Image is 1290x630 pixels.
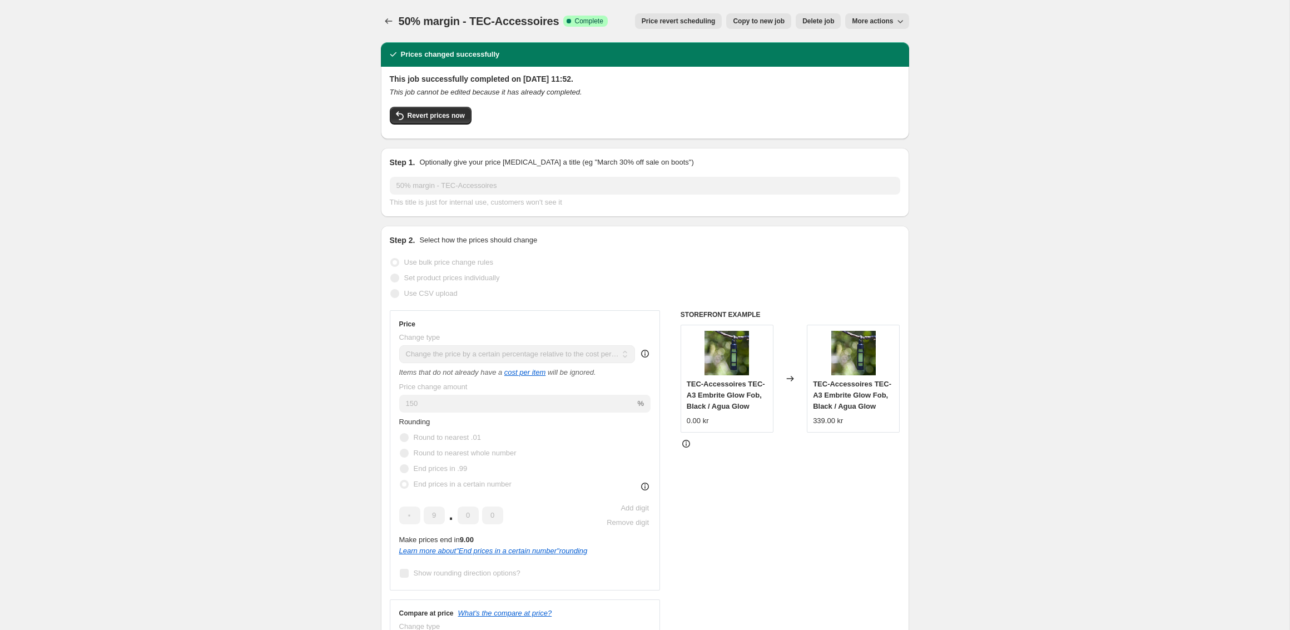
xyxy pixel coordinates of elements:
input: 30% off holiday sale [390,177,900,195]
button: What's the compare at price? [458,609,552,617]
button: More actions [845,13,909,29]
span: Rounding [399,418,430,426]
span: End prices in .99 [414,464,468,473]
span: Revert prices now [408,111,465,120]
span: Change type [399,333,440,341]
span: End prices in a certain number [414,480,512,488]
input: ﹡ [482,507,503,524]
h3: Price [399,320,415,329]
button: Copy to new job [726,13,791,29]
i: will be ignored. [548,368,596,376]
a: Learn more about"End prices in a certain number"rounding [399,547,588,555]
button: Price change jobs [381,13,396,29]
p: Optionally give your price [MEDICAL_DATA] a title (eg "March 30% off sale on boots") [419,157,693,168]
input: ﹡ [399,507,420,524]
input: ﹡ [424,507,445,524]
h2: Step 1. [390,157,415,168]
span: TEC-Accessoires TEC-A3 Embrite Glow Fob, Black / Agua Glow [813,380,891,410]
span: Set product prices individually [404,274,500,282]
span: TEC-Accessoires TEC-A3 Embrite Glow Fob, Black / Agua Glow [687,380,765,410]
span: Use CSV upload [404,289,458,297]
input: ﹡ [458,507,479,524]
span: Use bulk price change rules [404,258,493,266]
div: 339.00 kr [813,415,843,426]
span: Round to nearest whole number [414,449,517,457]
span: More actions [852,17,893,26]
span: Complete [574,17,603,26]
button: Delete job [796,13,841,29]
span: Price revert scheduling [642,17,716,26]
span: Make prices end in [399,535,474,544]
span: This title is just for internal use, customers won't see it [390,198,562,206]
img: A3-2_1944x_8f79b3b5-f54b-46c5-aec4-03e38672b34a_80x.jpg [704,331,749,375]
span: % [637,399,644,408]
h3: Compare at price [399,609,454,618]
a: cost per item [504,368,545,376]
span: Delete job [802,17,834,26]
div: 0.00 kr [687,415,709,426]
button: Revert prices now [390,107,472,125]
h2: This job successfully completed on [DATE] 11:52. [390,73,900,85]
i: Learn more about " End prices in a certain number " rounding [399,547,588,555]
i: This job cannot be edited because it has already completed. [390,88,582,96]
span: Round to nearest .01 [414,433,481,442]
b: 9.00 [460,535,474,544]
input: 50 [399,395,636,413]
img: A3-2_1944x_8f79b3b5-f54b-46c5-aec4-03e38672b34a_80x.jpg [831,331,876,375]
span: Price change amount [399,383,468,391]
span: 50% margin - TEC-Accessoires [399,15,559,27]
h2: Prices changed successfully [401,49,500,60]
p: Select how the prices should change [419,235,537,246]
button: Price revert scheduling [635,13,722,29]
span: Show rounding direction options? [414,569,520,577]
span: Copy to new job [733,17,785,26]
div: help [639,348,651,359]
span: . [448,507,454,524]
h6: STOREFRONT EXAMPLE [681,310,900,319]
i: Items that do not already have a [399,368,503,376]
h2: Step 2. [390,235,415,246]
